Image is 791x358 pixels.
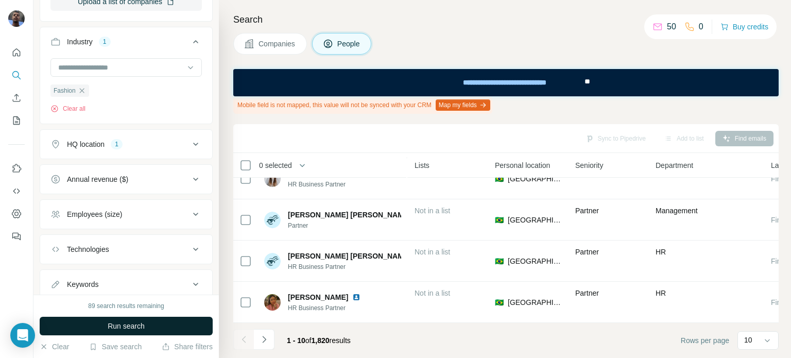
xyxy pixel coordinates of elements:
span: Run search [108,321,145,331]
div: 1 [99,37,111,46]
span: [GEOGRAPHIC_DATA] [508,174,563,184]
img: Avatar [264,294,281,311]
div: Annual revenue ($) [67,174,128,184]
button: Save search [89,342,142,352]
span: People [337,39,361,49]
span: HR Business Partner [288,180,365,189]
span: Fashion [54,86,76,95]
p: 50 [667,21,676,33]
span: Partner [288,221,401,230]
span: Not in a list [415,289,450,297]
span: 1 - 10 [287,336,305,345]
span: Rows per page [681,335,729,346]
span: of [305,336,312,345]
span: [PERSON_NAME] [288,292,348,302]
button: My lists [8,111,25,130]
button: Annual revenue ($) [40,167,212,192]
span: Lists [415,160,429,171]
button: Share filters [162,342,213,352]
button: Employees (size) [40,202,212,227]
span: Not in a list [415,207,450,215]
p: 0 [699,21,703,33]
span: Seniority [575,160,603,171]
button: Use Surfe on LinkedIn [8,159,25,178]
span: HR Business Partner [288,303,365,313]
img: Avatar [8,10,25,27]
img: LinkedIn logo [352,293,360,301]
button: Search [8,66,25,84]
button: Navigate to next page [254,329,274,350]
div: Employees (size) [67,209,122,219]
button: Use Surfe API [8,182,25,200]
button: Run search [40,317,213,335]
button: Buy credits [720,20,768,34]
span: HR [656,248,666,256]
span: Companies [259,39,296,49]
div: 1 [111,140,123,149]
button: Enrich CSV [8,89,25,107]
p: 10 [744,335,752,345]
span: Partner [575,248,599,256]
div: Industry [67,37,93,47]
button: Quick start [8,43,25,62]
span: [GEOGRAPHIC_DATA] [508,297,563,308]
span: Not in a list [415,248,450,256]
span: 🇧🇷 [495,174,504,184]
button: Dashboard [8,204,25,223]
span: 🇧🇷 [495,256,504,266]
div: Keywords [67,279,98,289]
span: 🇧🇷 [495,297,504,308]
span: Personal location [495,160,550,171]
button: Clear all [50,104,85,113]
span: Management [656,207,698,215]
button: Technologies [40,237,212,262]
span: HR [656,289,666,297]
div: Mobile field is not mapped, this value will not be synced with your CRM [233,96,492,114]
button: Keywords [40,272,212,297]
img: Avatar [264,212,281,228]
span: results [287,336,351,345]
button: HQ location1 [40,132,212,157]
span: Partner [575,289,599,297]
span: [PERSON_NAME] [PERSON_NAME] [288,251,411,261]
span: Department [656,160,693,171]
span: [PERSON_NAME] [PERSON_NAME] [288,210,411,220]
button: Feedback [8,227,25,246]
button: Map my fields [436,99,490,111]
span: 🇧🇷 [495,215,504,225]
iframe: Banner [233,69,779,96]
div: Open Intercom Messenger [10,323,35,348]
div: HQ location [67,139,105,149]
h4: Search [233,12,779,27]
div: 89 search results remaining [88,301,164,311]
span: [GEOGRAPHIC_DATA] [508,256,563,266]
img: Avatar [264,253,281,269]
span: 1,820 [312,336,330,345]
span: HR Business Partner [288,262,401,271]
button: Industry1 [40,29,212,58]
button: Clear [40,342,69,352]
span: Partner [575,207,599,215]
span: 0 selected [259,160,292,171]
div: Technologies [67,244,109,254]
span: [GEOGRAPHIC_DATA] [508,215,563,225]
img: Avatar [264,171,281,187]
